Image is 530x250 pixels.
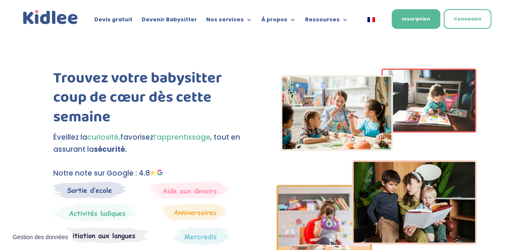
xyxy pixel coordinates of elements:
[162,203,228,221] img: Anniversaire
[53,167,253,179] p: Notre note sur Google : 4.8
[173,227,229,246] img: Thematique
[261,17,296,26] a: À propos
[150,181,229,199] img: weekends
[53,131,253,156] p: Éveillez la favorisez , tout en assurant la
[94,144,127,154] strong: sécurité.
[13,234,68,241] span: Gestion des données
[53,181,127,199] img: Sortie decole
[87,132,120,142] span: curiosité,
[21,8,80,26] a: Kidlee Logo
[206,17,252,26] a: Nos services
[367,17,375,22] img: Français
[94,17,132,26] a: Devis gratuit
[53,227,148,244] img: Atelier thematique
[8,229,73,246] button: Gestion des données
[53,203,136,222] img: Mercredi
[21,8,80,26] img: logo_kidlee_bleu
[444,9,491,29] a: Connexion
[305,17,348,26] a: Ressources
[53,69,253,131] h1: Trouvez votre babysitter coup de cœur dès cette semaine
[153,132,210,142] span: l’apprentissage
[392,9,440,29] a: Inscription
[142,17,197,26] a: Devenir Babysitter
